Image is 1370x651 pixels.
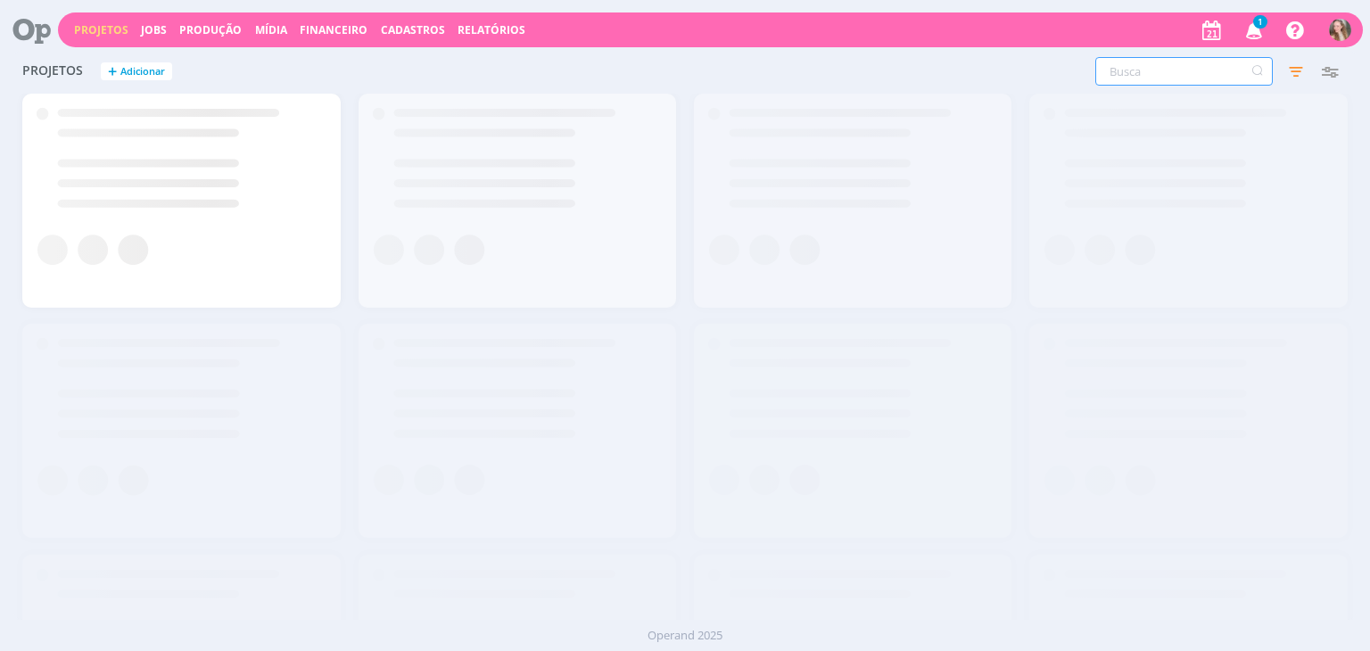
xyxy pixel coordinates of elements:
a: Projetos [74,22,128,37]
button: G [1328,14,1352,45]
span: + [108,62,117,81]
button: +Adicionar [101,62,172,81]
span: Projetos [22,63,83,78]
button: Mídia [250,23,293,37]
button: Jobs [136,23,172,37]
a: Jobs [141,22,167,37]
a: Mídia [255,22,287,37]
a: Relatórios [458,22,525,37]
span: Cadastros [381,22,445,37]
span: 1 [1253,15,1267,29]
button: 1 [1234,14,1271,46]
button: Cadastros [376,23,450,37]
button: Financeiro [294,23,373,37]
button: Produção [174,23,247,37]
a: Financeiro [300,22,367,37]
a: Produção [179,22,242,37]
input: Busca [1095,57,1273,86]
button: Relatórios [452,23,531,37]
span: Adicionar [120,66,165,78]
button: Projetos [69,23,134,37]
img: G [1329,19,1351,41]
